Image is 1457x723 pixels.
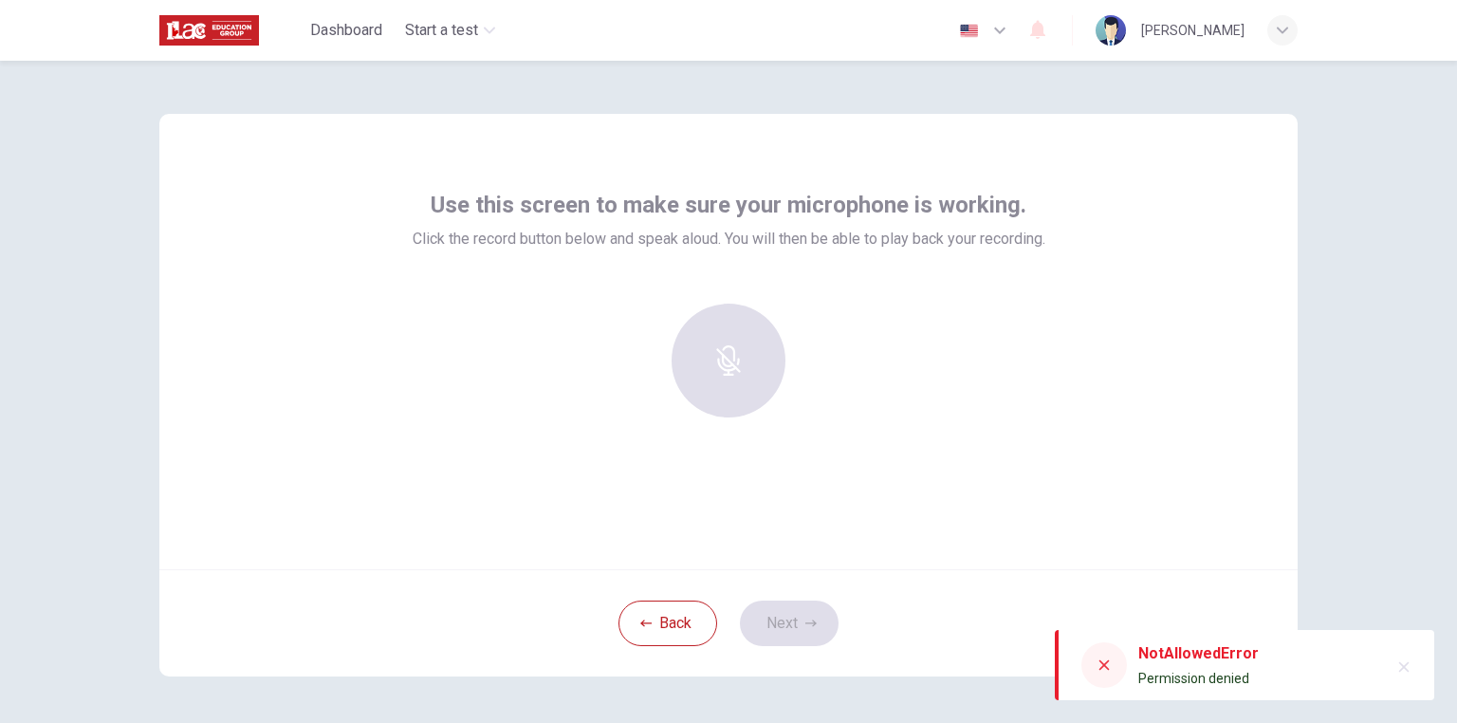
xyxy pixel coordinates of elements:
[1141,19,1245,42] div: [PERSON_NAME]
[159,11,259,49] img: ILAC logo
[310,19,382,42] span: Dashboard
[405,19,478,42] span: Start a test
[1138,642,1259,665] div: NotAllowedError
[957,24,981,38] img: en
[303,13,390,47] button: Dashboard
[159,11,303,49] a: ILAC logo
[431,190,1026,220] span: Use this screen to make sure your microphone is working.
[413,228,1045,250] span: Click the record button below and speak aloud. You will then be able to play back your recording.
[618,601,717,646] button: Back
[1096,15,1126,46] img: Profile picture
[1138,671,1249,686] span: Permission denied
[397,13,503,47] button: Start a test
